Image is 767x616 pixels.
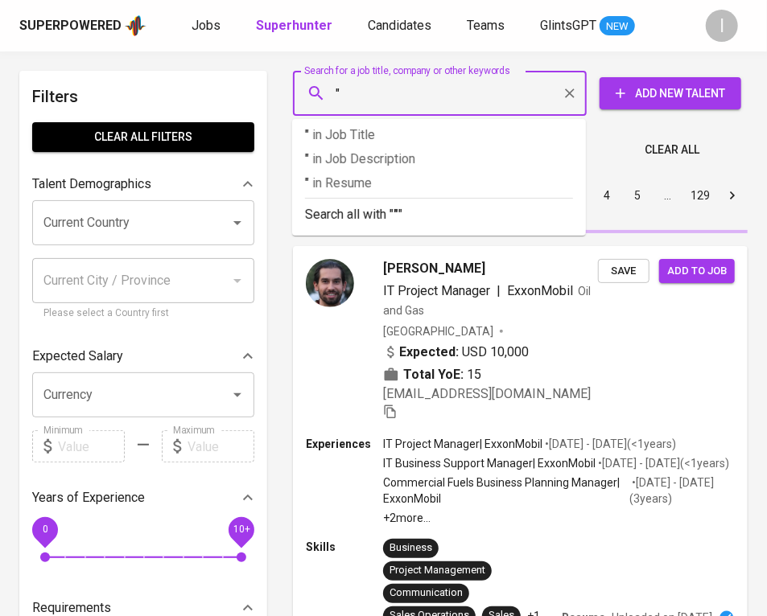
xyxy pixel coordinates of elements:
[32,482,254,514] div: Years of Experience
[188,430,254,462] input: Value
[256,16,336,36] a: Superhunter
[403,365,464,384] b: Total YoE:
[43,306,243,322] p: Please select a Country first
[667,262,727,281] span: Add to job
[390,563,485,578] div: Project Management
[368,18,431,33] span: Candidates
[383,285,591,317] span: Oil and Gas
[469,183,748,208] nav: pagination navigation
[305,150,573,169] p: "
[594,183,620,208] button: Go to page 4
[32,168,254,200] div: Talent Demographics
[368,16,435,36] a: Candidates
[686,183,715,208] button: Go to page 129
[399,343,459,362] b: Expected:
[383,436,542,452] p: IT Project Manager | ExxonMobil
[383,510,735,526] p: +2 more ...
[598,259,649,284] button: Save
[596,455,729,471] p: • [DATE] - [DATE] ( <1 years )
[383,343,529,362] div: USD 10,000
[306,436,383,452] p: Experiences
[394,207,398,222] b: "
[226,211,249,234] button: Open
[706,10,738,42] div: I
[42,524,47,536] span: 0
[559,82,581,105] button: Clear
[32,122,254,152] button: Clear All filters
[312,175,372,191] span: in Resume
[306,259,354,307] img: a33a5bf50f94a5cbb47059c1511bb336.jpg
[383,283,490,298] span: IT Project Manager
[306,539,383,555] p: Skills
[645,140,699,160] span: Clear All
[32,84,254,109] h6: Filters
[383,323,493,339] div: [GEOGRAPHIC_DATA]
[540,18,596,33] span: GlintsGPT
[540,16,635,36] a: GlintsGPT NEW
[638,135,706,165] button: Clear All
[305,205,573,224] p: Search all with " "
[625,183,650,208] button: Go to page 5
[629,474,735,507] p: • [DATE] - [DATE] ( 3 years )
[32,175,151,194] p: Talent Demographics
[256,18,332,33] b: Superhunter
[19,17,122,35] div: Superpowered
[45,127,241,147] span: Clear All filters
[655,187,681,203] div: …
[192,18,221,33] span: Jobs
[507,283,573,298] span: ExxonMobil
[32,488,145,507] p: Years of Experience
[383,386,591,401] span: [EMAIL_ADDRESS][DOMAIN_NAME]
[32,347,123,366] p: Expected Salary
[390,585,463,601] div: Communication
[125,14,146,38] img: app logo
[305,174,573,193] p: "
[32,340,254,372] div: Expected Salary
[497,281,501,301] span: |
[467,16,508,36] a: Teams
[542,436,676,452] p: • [DATE] - [DATE] ( <1 years )
[659,259,735,284] button: Add to job
[305,125,573,145] p: "
[390,540,432,556] div: Business
[233,524,249,536] span: 10+
[383,474,629,507] p: Commercial Fuels Business Planning Manager | ExxonMobil
[612,84,728,104] span: Add New Talent
[226,384,249,406] button: Open
[58,430,125,462] input: Value
[192,16,224,36] a: Jobs
[600,77,741,109] button: Add New Talent
[606,262,641,281] span: Save
[467,365,481,384] span: 15
[383,455,596,471] p: IT Business Support Manager | ExxonMobil
[720,183,745,208] button: Go to next page
[312,151,415,166] span: in Job Description
[19,14,146,38] a: Superpoweredapp logo
[383,259,485,278] span: [PERSON_NAME]
[312,127,375,142] span: in Job Title
[600,18,635,35] span: NEW
[467,18,505,33] span: Teams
